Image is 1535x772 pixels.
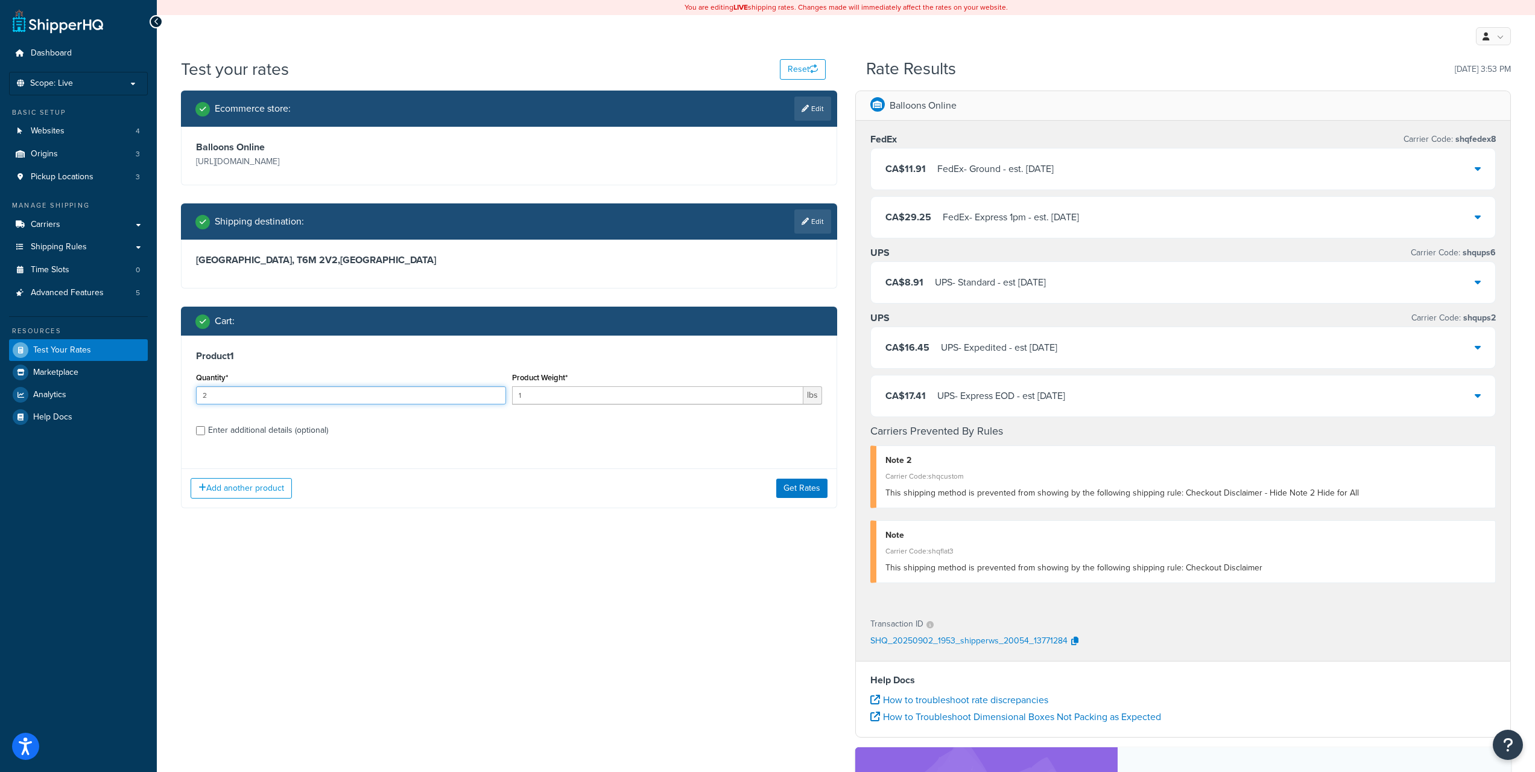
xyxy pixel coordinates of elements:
[215,216,304,227] h2: Shipping destination :
[1461,311,1496,324] span: shqups2
[870,133,897,145] h3: FedEx
[196,141,506,153] h3: Balloons Online
[191,478,292,499] button: Add another product
[9,107,148,118] div: Basic Setup
[33,368,78,378] span: Marketplace
[733,2,748,13] b: LIVE
[196,386,506,404] input: 0.0
[885,561,1262,574] span: This shipping method is prevented from showing by the following shipping rule: Checkout Disclaimer
[31,288,104,298] span: Advanced Features
[866,60,956,78] h2: Rate Results
[30,78,73,89] span: Scope: Live
[31,220,60,230] span: Carriers
[885,162,926,176] span: CA$11.91
[196,254,822,266] h3: [GEOGRAPHIC_DATA], T6M 2V2 , [GEOGRAPHIC_DATA]
[885,340,929,354] span: CA$16.45
[136,172,140,182] span: 3
[9,42,148,65] a: Dashboard
[885,486,1359,499] span: This shipping method is prevented from showing by the following shipping rule: Checkout Disclaime...
[885,275,923,289] span: CA$8.91
[9,384,148,406] a: Analytics
[885,210,931,224] span: CA$29.25
[870,423,1496,439] h4: Carriers Prevented By Rules
[9,339,148,361] a: Test Your Rates
[31,242,87,252] span: Shipping Rules
[870,633,1068,651] p: SHQ_20250902_1953_shipperws_20054_13771284
[870,247,890,259] h3: UPS
[9,259,148,281] li: Time Slots
[208,422,328,439] div: Enter additional details (optional)
[937,161,1054,177] div: FedEx - Ground - est. [DATE]
[1460,246,1496,259] span: shqups6
[1411,244,1496,261] p: Carrier Code:
[31,48,72,59] span: Dashboard
[512,373,568,382] label: Product Weight*
[9,143,148,165] li: Origins
[9,406,148,428] a: Help Docs
[885,527,1487,544] div: Note
[9,200,148,211] div: Manage Shipping
[9,326,148,336] div: Resources
[1453,133,1496,145] span: shqfedex8
[870,616,923,633] p: Transaction ID
[196,153,506,170] p: [URL][DOMAIN_NAME]
[870,312,890,324] h3: UPS
[9,214,148,236] a: Carriers
[803,386,822,404] span: lbs
[31,172,93,182] span: Pickup Locations
[215,316,235,327] h2: Cart :
[196,426,205,435] input: Enter additional details (optional)
[33,345,91,356] span: Test Your Rates
[885,468,1487,485] div: Carrier Code: shqcustom
[512,386,803,404] input: 0.00
[1404,131,1496,148] p: Carrier Code:
[794,209,831,234] a: Edit
[885,543,1487,560] div: Carrier Code: shqflat3
[181,57,289,81] h1: Test your rates
[9,166,148,188] li: Pickup Locations
[941,339,1057,356] div: UPS - Expedited - est [DATE]
[943,209,1079,226] div: FedEx - Express 1pm - est. [DATE]
[136,265,140,275] span: 0
[870,710,1161,724] a: How to Troubleshoot Dimensional Boxes Not Packing as Expected
[9,143,148,165] a: Origins3
[870,673,1496,687] h4: Help Docs
[776,479,828,498] button: Get Rates
[885,452,1487,469] div: Note 2
[9,362,148,383] a: Marketplace
[9,120,148,142] a: Websites4
[937,388,1065,404] div: UPS - Express EOD - est [DATE]
[935,274,1046,291] div: UPS - Standard - est [DATE]
[136,149,140,159] span: 3
[1455,61,1511,78] p: [DATE] 3:53 PM
[215,103,291,114] h2: Ecommerce store :
[885,389,926,403] span: CA$17.41
[794,97,831,121] a: Edit
[1493,730,1523,760] button: Open Resource Center
[870,693,1048,707] a: How to troubleshoot rate discrepancies
[9,282,148,304] li: Advanced Features
[196,350,822,362] h3: Product 1
[9,282,148,304] a: Advanced Features5
[196,373,228,382] label: Quantity*
[9,120,148,142] li: Websites
[9,259,148,281] a: Time Slots0
[9,236,148,258] a: Shipping Rules
[1411,310,1496,327] p: Carrier Code:
[33,412,72,423] span: Help Docs
[33,390,66,400] span: Analytics
[890,97,957,114] p: Balloons Online
[136,288,140,298] span: 5
[31,265,69,275] span: Time Slots
[31,149,58,159] span: Origins
[31,126,65,136] span: Websites
[136,126,140,136] span: 4
[780,59,826,80] button: Reset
